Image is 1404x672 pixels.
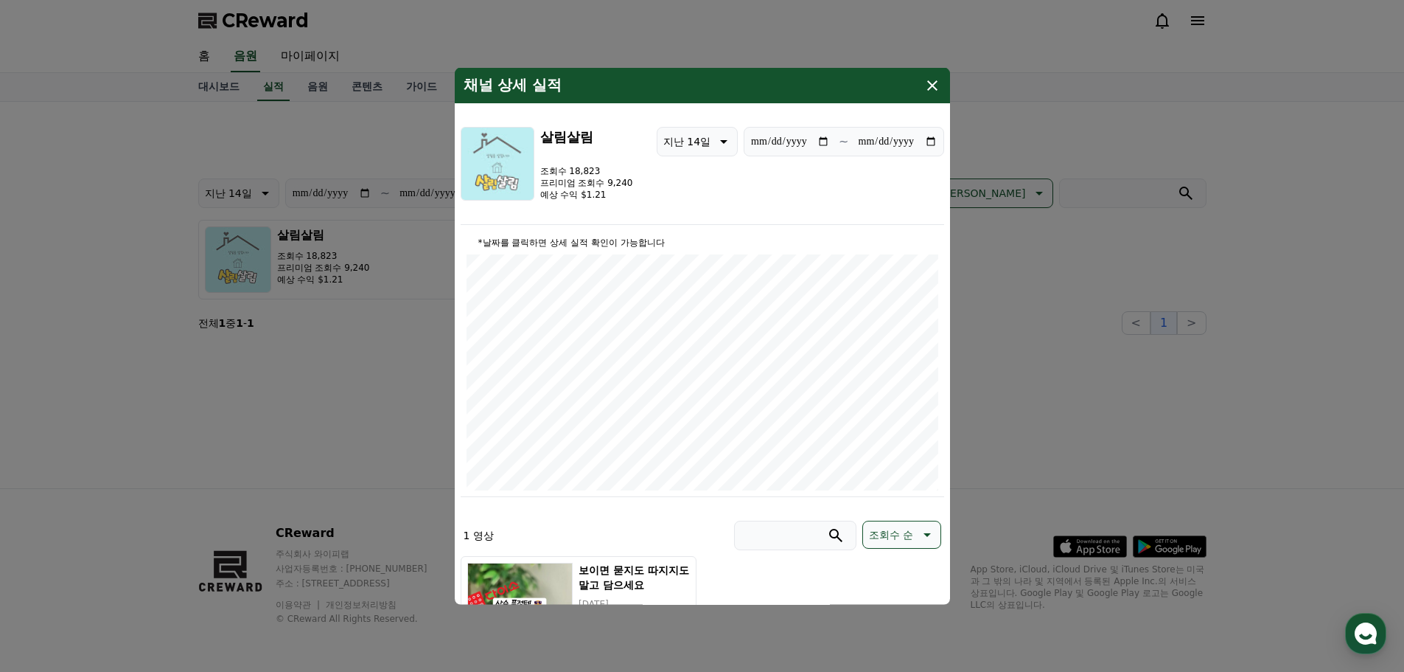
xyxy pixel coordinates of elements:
span: 설정 [228,490,245,502]
p: 1 영상 [464,527,494,542]
p: 프리미엄 조회수 9,240 [540,176,633,188]
h4: 채널 상세 실적 [464,76,562,94]
a: 대화 [97,468,190,505]
a: 홈 [4,468,97,505]
button: 지난 14일 [657,126,738,156]
span: 홈 [46,490,55,502]
p: 조회수 순 [869,524,913,544]
img: 살림살림 [461,126,534,200]
button: 조회수 순 [862,520,940,548]
span: 대화 [135,491,153,502]
p: ~ [839,132,848,150]
p: [DATE] [579,597,689,609]
p: *날짜를 클릭하면 상세 실적 확인이 가능합니다 [467,236,938,248]
p: 예상 수익 $1.21 [540,188,633,200]
p: 지난 14일 [663,131,710,151]
div: modal [455,67,950,605]
h5: 보이면 묻지도 따지지도 말고 담으세요 [579,562,689,592]
a: 설정 [190,468,283,505]
h3: 살림살림 [540,126,633,147]
p: 조회수 18,823 [540,164,633,176]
